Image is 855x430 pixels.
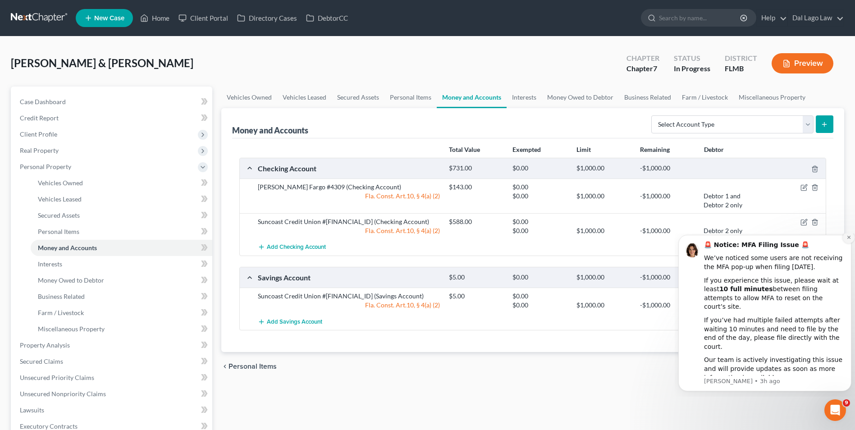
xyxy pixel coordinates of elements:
[619,87,677,108] a: Business Related
[699,226,763,235] div: Debtor 2 only
[221,87,277,108] a: Vehicles Owned
[31,288,212,305] a: Business Related
[38,260,62,268] span: Interests
[824,399,846,421] iframe: Intercom live chat
[20,357,63,365] span: Secured Claims
[258,239,326,256] button: Add Checking Account
[38,276,104,284] span: Money Owed to Debtor
[31,272,212,288] a: Money Owed to Debtor
[733,87,811,108] a: Miscellaneous Property
[302,10,352,26] a: DebtorCC
[20,422,78,430] span: Executory Contracts
[659,9,741,26] input: Search by name...
[13,386,212,402] a: Unsecured Nonpriority Claims
[572,226,636,235] div: $1,000.00
[20,163,71,170] span: Personal Property
[94,15,124,22] span: New Case
[13,94,212,110] a: Case Dashboard
[20,374,94,381] span: Unsecured Priority Claims
[449,146,480,153] strong: Total Value
[31,175,212,191] a: Vehicles Owned
[31,207,212,224] a: Secured Assets
[38,211,80,219] span: Secured Assets
[267,318,322,325] span: Add Savings Account
[20,390,106,398] span: Unsecured Nonpriority Claims
[38,309,84,316] span: Farm / Livestock
[636,226,699,235] div: -$1,000.00
[253,183,444,192] div: [PERSON_NAME] Fargo #4309 (Checking Account)
[444,164,508,173] div: $731.00
[843,399,850,407] span: 9
[508,301,572,310] div: $0.00
[675,233,855,397] iframe: Intercom notifications message
[677,87,733,108] a: Farm / Livestock
[725,53,757,64] div: District
[253,164,444,173] div: Checking Account
[267,244,326,251] span: Add Checking Account
[258,313,322,330] button: Add Savings Account
[233,10,302,26] a: Directory Cases
[508,164,572,173] div: $0.00
[576,146,591,153] strong: Limit
[512,146,541,153] strong: Exempted
[626,64,659,74] div: Chapter
[674,53,710,64] div: Status
[640,146,670,153] strong: Remaining
[136,10,174,26] a: Home
[788,10,844,26] a: Dal Lago Law
[31,191,212,207] a: Vehicles Leased
[772,53,833,73] button: Preview
[221,363,229,370] i: chevron_left
[31,321,212,337] a: Miscellaneous Property
[11,56,193,69] span: [PERSON_NAME] & [PERSON_NAME]
[38,293,85,300] span: Business Related
[508,226,572,235] div: $0.00
[444,273,508,282] div: $5.00
[699,192,763,210] div: Debtor 1 and Debtor 2 only
[38,228,79,235] span: Personal Items
[221,363,277,370] button: chevron_left Personal Items
[31,240,212,256] a: Money and Accounts
[13,353,212,370] a: Secured Claims
[20,406,44,414] span: Lawsuits
[572,301,636,310] div: $1,000.00
[253,226,444,235] div: Fla. Const. Art.10, § 4(a) (2)
[31,224,212,240] a: Personal Items
[636,301,699,310] div: -$1,000.00
[636,192,699,210] div: -$1,000.00
[38,195,82,203] span: Vehicles Leased
[444,217,508,226] div: $588.00
[229,363,277,370] span: Personal Items
[20,114,59,122] span: Credit Report
[20,341,70,349] span: Property Analysis
[674,64,710,74] div: In Progress
[572,164,636,173] div: $1,000.00
[653,64,657,73] span: 7
[384,87,437,108] a: Personal Items
[508,183,572,192] div: $0.00
[636,273,699,282] div: -$1,000.00
[253,292,444,301] div: Suncoast Credit Union #[FINANCIAL_ID] (Savings Account)
[253,273,444,282] div: Savings Account
[508,273,572,282] div: $0.00
[508,192,572,210] div: $0.00
[253,217,444,226] div: Suncoast Credit Union #[FINANCIAL_ID] (Checking Account)
[507,87,542,108] a: Interests
[38,244,97,252] span: Money and Accounts
[626,53,659,64] div: Chapter
[20,146,59,154] span: Real Property
[444,183,508,192] div: $143.00
[232,125,308,136] div: Money and Accounts
[20,130,57,138] span: Client Profile
[636,164,699,173] div: -$1,000.00
[277,87,332,108] a: Vehicles Leased
[437,87,507,108] a: Money and Accounts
